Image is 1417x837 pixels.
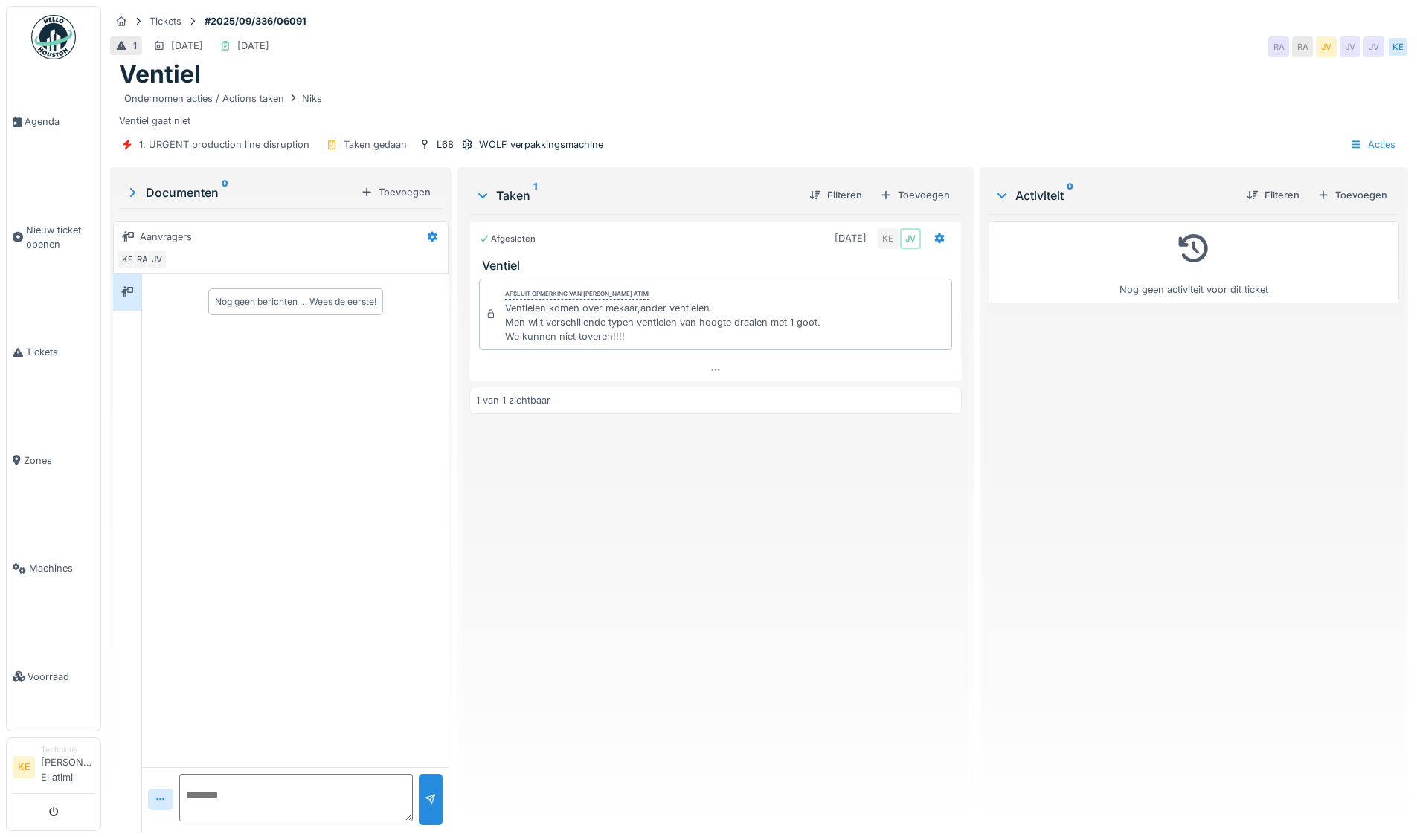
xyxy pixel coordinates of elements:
div: WOLF verpakkingsmachine [479,138,603,152]
div: [DATE] [835,231,867,245]
div: JV [147,249,167,270]
li: [PERSON_NAME] El atimi [41,744,94,790]
a: Voorraad [7,623,100,731]
div: L68 [437,138,454,152]
img: Badge_color-CXgf-gQk.svg [31,15,76,59]
div: KE [117,249,138,270]
div: RA [1292,36,1313,57]
sup: 0 [222,184,228,201]
span: Voorraad [28,670,94,684]
span: Tickets [26,345,94,359]
a: Machines [7,514,100,622]
span: Zones [24,453,94,468]
div: Ventiel gaat niet [119,89,1399,128]
div: Toevoegen [1311,185,1393,205]
div: KE [1387,36,1408,57]
sup: 0 [1067,187,1073,204]
sup: 1 [533,187,537,204]
div: RA [132,249,152,270]
div: Aanvragers [140,230,192,244]
div: JV [900,228,921,249]
span: Agenda [25,114,94,129]
div: Taken [475,187,797,204]
div: [DATE] [237,39,269,53]
a: Tickets [7,298,100,406]
div: Filteren [803,185,868,205]
div: Documenten [125,184,355,201]
div: Filteren [1241,185,1305,205]
div: RA [1268,36,1289,57]
a: Nieuw ticket openen [7,175,100,298]
li: KE [13,756,35,778]
div: Tickets [150,14,181,28]
span: Machines [29,561,94,575]
div: Ventielen komen over mekaar,ander ventielen. Men wilt verschillende typen ventielen van hoogte dr... [505,301,820,344]
div: 1 van 1 zichtbaar [476,393,550,407]
strong: #2025/09/336/06091 [199,14,312,28]
div: Afgesloten [479,233,536,245]
h3: Ventiel [482,259,954,273]
a: Zones [7,407,100,514]
div: Taken gedaan [344,138,407,152]
div: Technicus [41,744,94,755]
div: Toevoegen [874,185,956,205]
div: 1 [133,39,137,53]
div: Activiteit [995,187,1235,204]
div: JV [1363,36,1384,57]
div: Ondernomen acties / Actions taken Niks [124,91,322,106]
div: 1. URGENT production line disruption [139,138,309,152]
div: Toevoegen [355,182,437,202]
a: Agenda [7,68,100,175]
div: JV [1340,36,1360,57]
div: Afsluit opmerking van [PERSON_NAME] atimi [505,289,649,300]
div: Nog geen berichten … Wees de eerste! [215,295,376,308]
div: Acties [1343,134,1402,155]
div: JV [1316,36,1337,57]
div: [DATE] [171,39,203,53]
div: Nog geen activiteit voor dit ticket [998,227,1389,297]
h1: Ventiel [119,60,201,88]
div: KE [878,228,899,249]
a: KE Technicus[PERSON_NAME] El atimi [13,744,94,794]
span: Nieuw ticket openen [26,223,94,251]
